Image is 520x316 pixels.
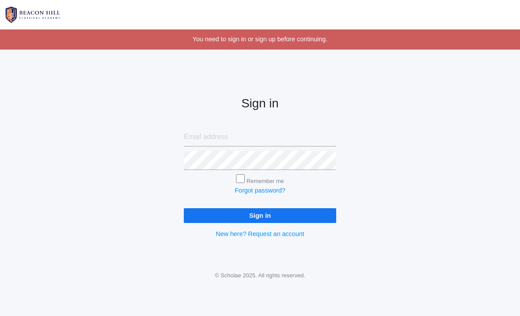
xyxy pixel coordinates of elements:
[246,178,284,184] label: Remember me
[216,230,304,237] a: New here? Request an account
[184,208,336,223] input: Sign in
[235,187,285,194] a: Forgot password?
[184,128,336,147] input: Email address
[184,97,336,110] h2: Sign in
